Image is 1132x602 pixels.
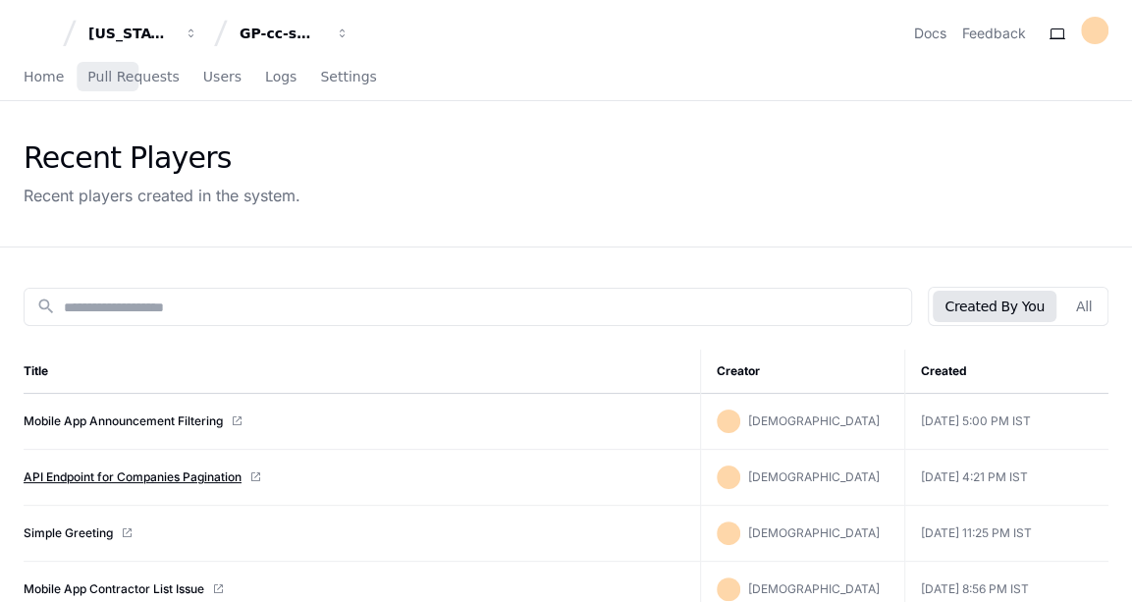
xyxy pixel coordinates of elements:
td: [DATE] 4:21 PM IST [904,450,1108,506]
button: GP-cc-sml-apps [232,16,357,51]
span: [DEMOGRAPHIC_DATA] [748,413,880,428]
a: Pull Requests [87,55,179,100]
span: Home [24,71,64,82]
mat-icon: search [36,297,56,316]
button: Created By You [933,291,1055,322]
span: [DEMOGRAPHIC_DATA] [748,469,880,484]
span: Pull Requests [87,71,179,82]
td: [DATE] 5:00 PM IST [904,394,1108,450]
div: Recent players created in the system. [24,184,300,207]
a: Mobile App Contractor List Issue [24,581,204,597]
th: Creator [700,350,904,394]
a: Settings [320,55,376,100]
button: All [1064,291,1104,322]
a: Logs [265,55,296,100]
a: Mobile App Announcement Filtering [24,413,223,429]
div: GP-cc-sml-apps [240,24,324,43]
a: Simple Greeting [24,525,113,541]
button: [US_STATE] Pacific [81,16,206,51]
td: [DATE] 11:25 PM IST [904,506,1108,562]
div: Recent Players [24,140,300,176]
span: [DEMOGRAPHIC_DATA] [748,581,880,596]
a: Home [24,55,64,100]
span: Users [203,71,242,82]
span: [DEMOGRAPHIC_DATA] [748,525,880,540]
a: Users [203,55,242,100]
div: [US_STATE] Pacific [88,24,173,43]
span: Logs [265,71,296,82]
span: Settings [320,71,376,82]
button: Feedback [962,24,1026,43]
th: Created [904,350,1108,394]
a: Docs [914,24,946,43]
a: API Endpoint for Companies Pagination [24,469,242,485]
th: Title [24,350,700,394]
